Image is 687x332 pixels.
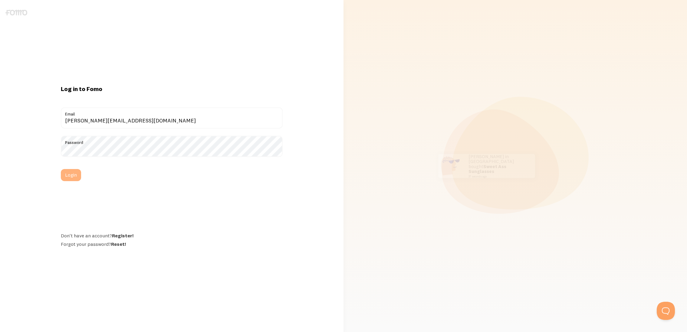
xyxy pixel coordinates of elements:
iframe: Help Scout Beacon - Open [657,302,675,320]
label: Email [61,107,283,118]
label: Password [61,136,283,146]
a: Reset! [111,241,126,247]
img: fomo-logo-gray-b99e0e8ada9f9040e2984d0d95b3b12da0074ffd48d1e5cb62ac37fc77b0b268.svg [5,10,27,15]
div: Forgot your password? [61,241,283,247]
h1: Log in to Fomo [61,85,283,93]
button: Login [61,169,81,181]
div: Don't have an account? [61,233,283,239]
a: Register! [112,233,133,239]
